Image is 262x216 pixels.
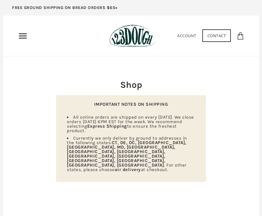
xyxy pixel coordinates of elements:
strong: IMPORTANT NOTES ON SHIPPING [94,102,168,107]
h2: Shop [56,78,206,91]
img: 123Dough Bakery [109,25,155,47]
a: FREE GROUND SHIPPING ON BREAD ORDERS $65+ [3,3,127,16]
nav: Primary [18,31,28,41]
span: All online orders are shipped on every [DATE]. We close orders [DATE] 6PM EST for the week. We re... [67,114,194,133]
strong: CT, DE, DC, [GEOGRAPHIC_DATA], [GEOGRAPHIC_DATA], MD, [GEOGRAPHIC_DATA], [GEOGRAPHIC_DATA], [GEOG... [67,140,186,168]
span: Currently we only deliver by ground to addresses in the following states: . For other states, ple... [67,135,187,172]
strong: Express Shipping [87,123,127,129]
a: Contact [202,29,231,42]
strong: air delivery [115,167,141,172]
a: Account [177,33,196,38]
p: FREE GROUND SHIPPING ON BREAD ORDERS $65+ [12,4,118,11]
